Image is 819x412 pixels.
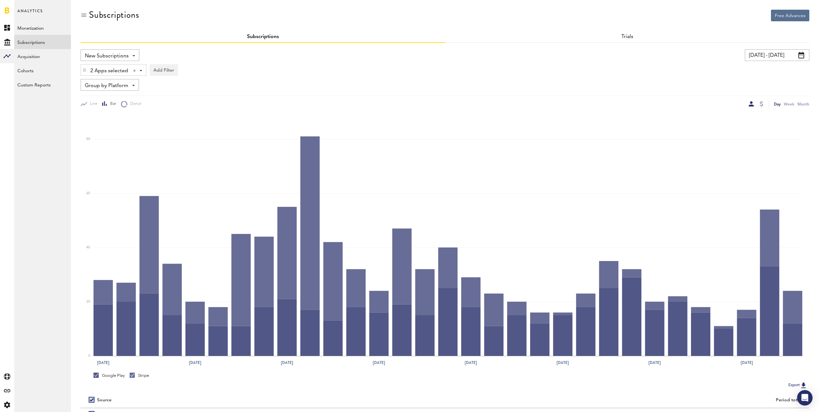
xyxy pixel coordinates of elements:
span: Group by Platform [85,80,128,91]
div: Month [797,101,809,107]
a: Custom Reports [14,77,71,92]
a: Acquisition [14,49,71,63]
div: Open Intercom Messenger [797,390,813,406]
div: Delete [81,65,88,75]
text: 40 [86,246,90,249]
text: [DATE] [557,360,569,366]
text: [DATE] [373,360,385,366]
text: [DATE] [741,360,753,366]
text: [DATE] [189,360,201,366]
div: Day [774,101,781,107]
div: Stripe [130,373,149,378]
div: Period total [453,397,801,403]
span: Donut [127,101,141,107]
button: Export [786,381,809,389]
a: Subscriptions [14,35,71,49]
a: Trials [621,34,633,39]
text: 20 [86,300,90,304]
text: 60 [86,192,90,195]
span: Analytics [17,7,43,21]
span: Bar [107,101,116,107]
a: Cohorts [14,63,71,77]
button: Add Filter [150,64,178,76]
text: [DATE] [465,360,477,366]
div: Google Play [94,373,125,378]
span: 2 Apps selected [90,65,128,76]
img: trash_awesome_blue.svg [83,68,86,72]
img: Export [800,381,807,389]
div: Source [97,397,112,403]
text: 0 [88,355,90,358]
button: Free Advances [771,10,809,21]
a: Monetization [14,21,71,35]
text: [DATE] [649,360,661,366]
text: [DATE] [97,360,109,366]
div: Week [784,101,794,107]
span: New Subscriptions [85,51,129,62]
a: Subscriptions [247,34,279,39]
div: Clear [133,69,136,72]
span: Support [47,5,70,10]
text: [DATE] [281,360,293,366]
span: Line [87,101,97,107]
div: Subscriptions [89,10,139,20]
text: 80 [86,138,90,141]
